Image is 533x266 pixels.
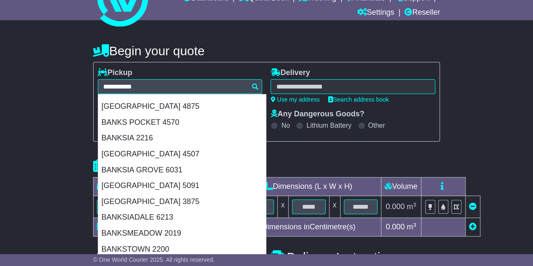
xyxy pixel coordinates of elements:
span: m [407,223,416,231]
a: Remove this item [469,202,477,211]
span: © One World Courier 2025. All rights reserved. [93,256,215,263]
label: Lithium Battery [306,121,351,129]
label: Other [368,121,385,129]
div: BANKSMEADOW 2019 [98,226,266,242]
span: 0.000 [386,223,404,231]
sup: 3 [413,202,416,208]
a: Add new item [469,223,477,231]
td: Dimensions (L x W x H) [236,177,381,196]
typeahead: Please provide city [98,79,262,94]
div: BANKSIA 2216 [98,130,266,146]
span: 0.000 [386,202,404,211]
h4: Delivery Instructions [271,250,440,264]
a: Reseller [404,6,440,20]
label: Any Dangerous Goods? [271,110,364,119]
label: Delivery [271,68,310,78]
label: Pickup [98,68,132,78]
h4: Begin your quote [93,44,440,58]
td: x [329,196,340,218]
td: x [277,196,288,218]
div: [GEOGRAPHIC_DATA] 3875 [98,194,266,210]
div: [GEOGRAPHIC_DATA] 4507 [98,146,266,162]
span: m [407,202,416,211]
div: BANKSIADALE 6213 [98,210,266,226]
h4: Package details | [93,159,199,173]
td: Total [93,218,163,236]
td: Volume [381,177,421,196]
a: Settings [357,6,394,20]
div: BANKSTOWN 2200 [98,242,266,258]
h4: Pickup Instructions [93,250,262,264]
td: Type [93,177,163,196]
div: [GEOGRAPHIC_DATA] 4875 [98,99,266,115]
sup: 3 [413,222,416,228]
label: No [281,121,289,129]
div: BANKS POCKET 4570 [98,115,266,131]
a: Search address book [328,96,389,103]
a: Use my address [271,96,319,103]
div: [GEOGRAPHIC_DATA] 5091 [98,178,266,194]
div: BANKSIA GROVE 6031 [98,162,266,178]
td: Dimensions in Centimetre(s) [236,218,381,236]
